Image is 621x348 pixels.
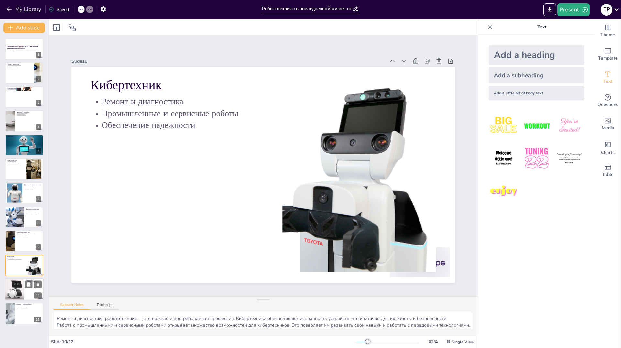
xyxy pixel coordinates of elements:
[34,280,42,288] button: Delete Slide
[597,101,618,108] span: Questions
[54,303,90,310] button: Speaker Notes
[595,19,621,43] div: Change the overall theme
[452,339,474,344] span: Single View
[26,282,42,283] p: Профессии будущего
[7,66,32,67] p: Роботы экономят время
[5,62,43,83] div: 2
[36,124,41,130] div: 4
[495,19,588,35] p: Text
[26,208,41,210] p: Инженер-робототехник
[26,279,42,281] p: Заключение
[601,4,612,16] div: Т Р
[600,31,615,38] span: Theme
[5,182,43,204] div: 7
[554,143,584,173] img: 6.jpeg
[68,24,76,31] span: Position
[90,303,119,310] button: Transcript
[36,244,41,250] div: 9
[98,78,271,108] p: Ремонт и диагностика
[26,283,42,285] p: Логическое мышление
[25,280,32,288] button: Duplicate Slide
[489,67,584,83] div: Add a subheading
[5,86,43,108] div: 3
[598,55,618,62] span: Template
[16,232,41,234] p: Архитектор умной [DATE]
[7,257,24,259] p: Ремонт и диагностика
[49,6,69,13] div: Saved
[3,23,45,33] button: Add slide
[16,234,41,235] p: Креативность и решение задач
[36,196,41,202] div: 7
[7,135,41,137] p: Умный дом
[16,304,41,306] p: Будущее с робототехникой
[7,137,41,138] p: Умные устройства
[543,3,556,16] button: Export to PowerPoint
[521,111,551,141] img: 2.jpeg
[36,52,41,58] div: 1
[489,143,519,173] img: 4.jpeg
[24,189,41,190] p: Постоянное обучение
[5,303,43,324] div: 12
[16,233,41,234] p: Проектирование автоматизированных систем
[36,172,41,178] div: 6
[5,207,43,228] div: 8
[83,39,396,78] div: Slide 10
[7,163,24,165] p: Возможности для молодежи
[96,90,269,120] p: Промышленные и сервисные роботы
[95,102,268,132] p: Обеспечение надежности
[595,89,621,113] div: Get real-time input from your audience
[601,3,612,16] button: Т Р
[36,100,41,106] div: 3
[16,305,41,307] p: Постоянное обучение
[16,113,41,114] p: Беспилотные автомобили
[16,115,41,116] p: Изменение логистики
[595,159,621,182] div: Add a table
[54,312,473,330] textarea: Ремонт и диагностика робототехники — это важная и востребованная профессия. Кибертехники обеспечи...
[7,50,41,52] p: Generated with [URL]
[5,231,43,252] div: 9
[602,171,614,178] span: Table
[51,339,357,345] div: Slide 10 / 12
[489,176,519,206] img: 7.jpeg
[595,136,621,159] div: Add charts and graphs
[489,111,519,141] img: 1.jpeg
[36,76,41,82] div: 2
[24,186,41,188] p: Управление дронами
[557,3,590,16] button: Present
[554,111,584,141] img: 3.jpeg
[7,46,38,49] strong: Примеры робототехнических систем в повседневной жизни и профессиях будущего
[16,306,41,308] p: Адаптация к технологиям
[7,49,41,51] p: Примеры робототехнических систем в повседневной жизни и профессиях будущего.
[521,143,551,173] img: 5.jpeg
[16,308,41,309] p: Возможности для молодежи
[7,90,41,91] p: Развитие креативности
[26,212,41,213] p: Экзоскелеты для реабилитации
[7,89,41,90] p: Образовательные технологии
[7,159,24,161] p: Новые профессии
[5,255,43,276] div: 10
[7,67,32,68] p: Изменение привычек
[5,158,43,180] div: 6
[16,111,41,113] p: Транспорт и логистика
[34,292,42,298] div: 11
[24,184,41,186] p: Оператор беспилотных систем
[595,43,621,66] div: Add ready made slides
[7,259,24,260] p: Промышленные и сервисные роботы
[601,149,615,156] span: Charts
[7,162,24,163] p: Гибкость в обучении
[603,78,612,85] span: Text
[602,125,614,132] span: Media
[595,113,621,136] div: Add images, graphics, shapes or video
[489,45,584,65] div: Add a heading
[7,87,41,89] p: Образовательные роботы
[26,211,41,212] p: Разработка медицинских роботов
[36,220,41,226] div: 8
[7,139,41,140] p: Интеграция технологий
[7,91,41,92] p: Интерактивное обучение
[34,268,41,274] div: 10
[36,148,41,154] div: 5
[26,213,41,215] p: Глубокие знания и навыки
[51,22,61,33] div: Layout
[5,4,44,15] button: My Library
[7,260,24,261] p: Обеспечение надежности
